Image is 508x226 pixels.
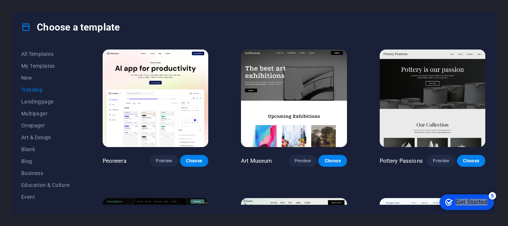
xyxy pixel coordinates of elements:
button: Landingpage [21,96,70,108]
button: Education & Culture [21,179,70,191]
button: My Templates [21,60,70,72]
p: Pottery Passions [380,157,423,165]
button: Onepager [21,120,70,131]
button: Preview [427,155,455,167]
button: Trending [21,84,70,96]
span: My Templates [21,63,70,69]
img: Peoneera [103,50,208,147]
span: Blog [21,158,70,164]
span: All Templates [21,51,70,57]
span: Choose [324,158,341,164]
button: Choose [457,155,485,167]
img: Pottery Passions [380,50,485,147]
span: Preview [295,158,311,164]
span: Business [21,170,70,176]
button: Blank [21,143,70,155]
button: Choose [318,155,347,167]
span: Onepager [21,122,70,128]
button: Blog [21,155,70,167]
span: Preview [433,158,449,164]
span: New [21,75,70,81]
span: Event [21,194,70,200]
span: Art & Design [21,134,70,140]
span: Blank [21,146,70,152]
div: 5 [55,1,62,9]
button: New [21,72,70,84]
div: Get Started [22,8,54,15]
button: Business [21,167,70,179]
img: Art Museum [241,50,347,147]
span: Choose [463,158,479,164]
div: Get Started 5 items remaining, 0% complete [6,4,60,19]
p: Peoneera [103,157,126,165]
button: Multipager [21,108,70,120]
span: Landingpage [21,99,70,105]
button: Art & Design [21,131,70,143]
p: Art Museum [241,157,272,165]
button: All Templates [21,48,70,60]
button: Preview [289,155,317,167]
span: Choose [186,158,202,164]
span: Trending [21,87,70,93]
span: Preview [156,158,172,164]
button: Gastronomy [21,203,70,215]
span: Multipager [21,111,70,117]
span: Education & Culture [21,182,70,188]
button: Choose [180,155,208,167]
button: Preview [150,155,178,167]
h4: Choose a template [21,21,120,33]
button: Event [21,191,70,203]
